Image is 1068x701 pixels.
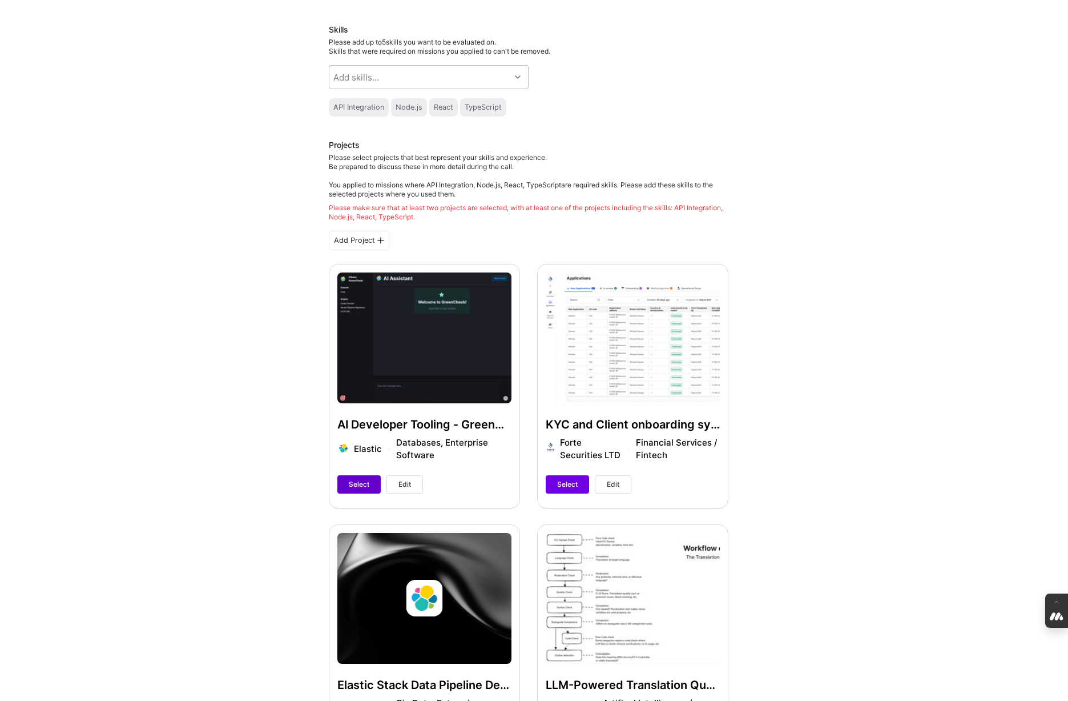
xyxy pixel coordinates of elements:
div: Please select projects that best represent your skills and experience. Be prepared to discuss the... [329,153,728,222]
i: icon Chevron [515,74,521,80]
div: React [434,103,453,112]
div: API Integration [333,103,384,112]
div: Add Project [329,231,389,250]
span: Skills that were required on missions you applied to can't be removed. [329,47,550,55]
span: Edit [398,479,411,490]
span: Edit [607,479,619,490]
div: Add skills... [333,71,379,83]
button: Edit [595,475,631,494]
div: Please add up to 5 skills you want to be evaluated on. [329,38,728,56]
button: Select [546,475,589,494]
div: Projects [329,139,360,151]
span: Select [557,479,578,490]
div: TypeScript [465,103,502,112]
button: Edit [386,475,423,494]
span: Select [349,479,369,490]
button: Select [337,475,381,494]
i: icon PlusBlackFlat [377,237,384,244]
div: Skills [329,24,728,35]
div: Node.js [396,103,422,112]
div: Please make sure that at least two projects are selected, with at least one of the projects inclu... [329,203,728,222]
